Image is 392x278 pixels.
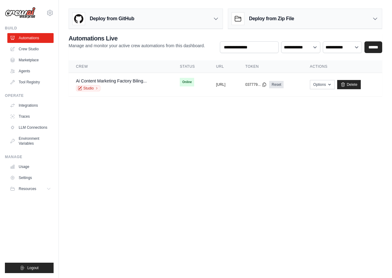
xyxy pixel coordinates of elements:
a: Marketplace [7,55,54,65]
span: Logout [27,265,39,270]
img: GitHub Logo [73,13,85,25]
button: Resources [7,184,54,194]
a: Agents [7,66,54,76]
a: Usage [7,162,54,172]
button: Logout [5,263,54,273]
h3: Deploy from Zip File [249,15,294,22]
th: Crew [69,60,172,73]
a: LLM Connections [7,123,54,132]
h3: Deploy from GitHub [90,15,134,22]
a: Integrations [7,101,54,110]
a: Crew Studio [7,44,54,54]
button: Options [310,80,335,89]
h2: Automations Live [69,34,205,43]
a: Environment Variables [7,134,54,148]
a: Tool Registry [7,77,54,87]
button: 037779... [245,82,267,87]
a: Settings [7,173,54,183]
th: Actions [303,60,382,73]
a: Delete [337,80,361,89]
div: Manage [5,154,54,159]
a: Traces [7,112,54,121]
div: Operate [5,93,54,98]
a: Automations [7,33,54,43]
span: Online [180,78,194,86]
a: Ai Content Marketing Factory Biling... [76,78,147,83]
div: Build [5,26,54,31]
span: Resources [19,186,36,191]
a: Reset [269,81,284,88]
th: Status [172,60,209,73]
p: Manage and monitor your active crew automations from this dashboard. [69,43,205,49]
a: Studio [76,85,100,91]
img: Logo [5,7,36,19]
th: Token [238,60,303,73]
th: URL [209,60,238,73]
